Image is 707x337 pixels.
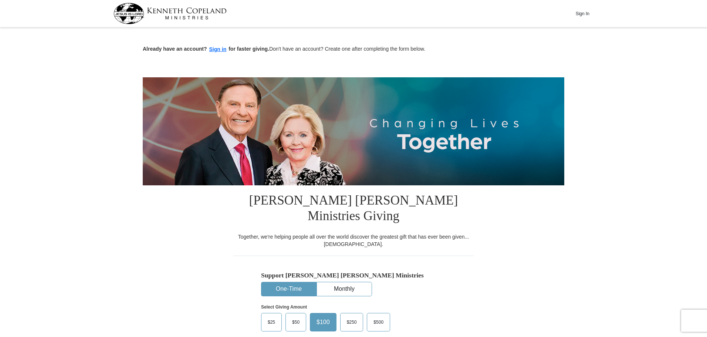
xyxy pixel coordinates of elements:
[288,317,303,328] span: $50
[370,317,387,328] span: $500
[264,317,279,328] span: $25
[261,282,316,296] button: One-Time
[233,233,474,248] div: Together, we're helping people all over the world discover the greatest gift that has ever been g...
[207,45,229,54] button: Sign in
[114,3,227,24] img: kcm-header-logo.svg
[317,282,372,296] button: Monthly
[343,317,361,328] span: $250
[143,45,564,54] p: Don't have an account? Create one after completing the form below.
[261,272,446,279] h5: Support [PERSON_NAME] [PERSON_NAME] Ministries
[233,185,474,233] h1: [PERSON_NAME] [PERSON_NAME] Ministries Giving
[313,317,334,328] span: $100
[571,8,593,19] button: Sign In
[261,304,307,310] strong: Select Giving Amount
[143,46,269,52] strong: Already have an account? for faster giving.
